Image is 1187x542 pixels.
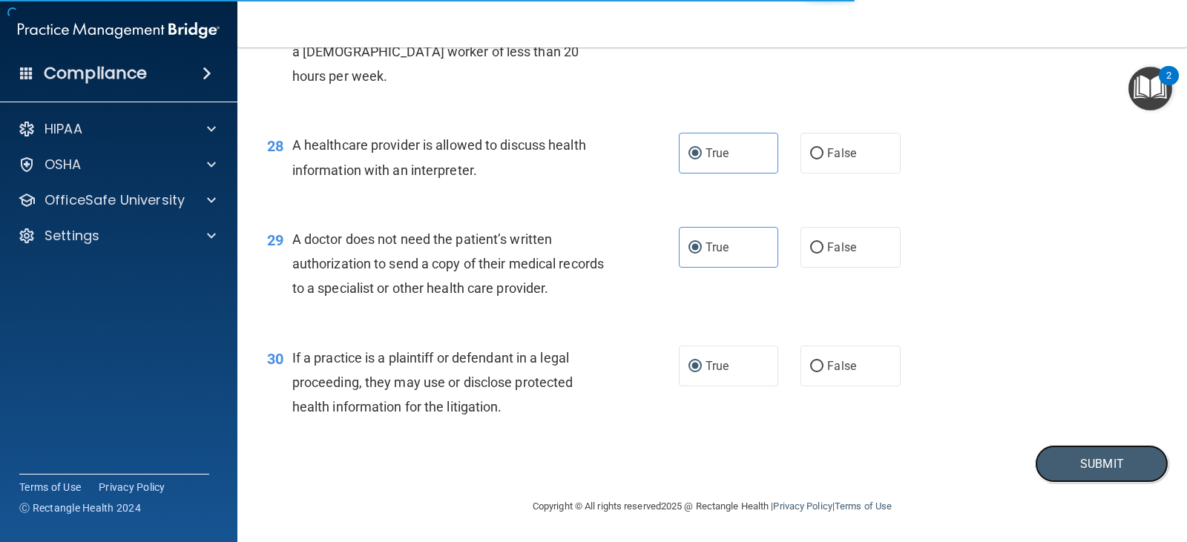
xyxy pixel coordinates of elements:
span: False [827,240,856,254]
a: Terms of Use [835,500,892,512]
input: False [810,148,823,159]
a: HIPAA [18,120,216,138]
div: 2 [1166,76,1171,95]
h4: Compliance [44,63,147,84]
span: If a practice is a plaintiff or defendant in a legal proceeding, they may use or disclose protect... [292,350,573,414]
input: True [688,361,702,372]
span: Ⓒ Rectangle Health 2024 [19,500,141,515]
p: Settings [45,227,99,245]
span: False [827,359,856,373]
a: Terms of Use [19,480,81,495]
input: False [810,361,823,372]
span: A doctor does not need the patient’s written authorization to send a copy of their medical record... [292,231,604,296]
span: 30 [267,350,283,368]
div: Copyright © All rights reserved 2025 @ Rectangle Health | | [441,483,983,530]
a: OSHA [18,156,216,173]
iframe: Drift Widget Chat Controller [1113,446,1169,503]
span: False [827,146,856,160]
input: False [810,242,823,254]
button: Open Resource Center, 2 new notifications [1128,67,1172,110]
span: 28 [267,137,283,155]
a: Privacy Policy [773,500,832,512]
span: True [706,359,729,373]
span: True [706,240,729,254]
span: 29 [267,231,283,249]
input: True [688,242,702,254]
span: A healthcare provider is allowed to discuss health information with an interpreter. [292,137,586,177]
p: OfficeSafe University [45,191,185,209]
img: PMB logo [18,16,220,45]
input: True [688,148,702,159]
a: Settings [18,227,216,245]
a: OfficeSafe University [18,191,216,209]
span: True [706,146,729,160]
p: HIPAA [45,120,82,138]
a: Privacy Policy [99,480,165,495]
p: OSHA [45,156,82,173]
button: Submit [1035,445,1168,483]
